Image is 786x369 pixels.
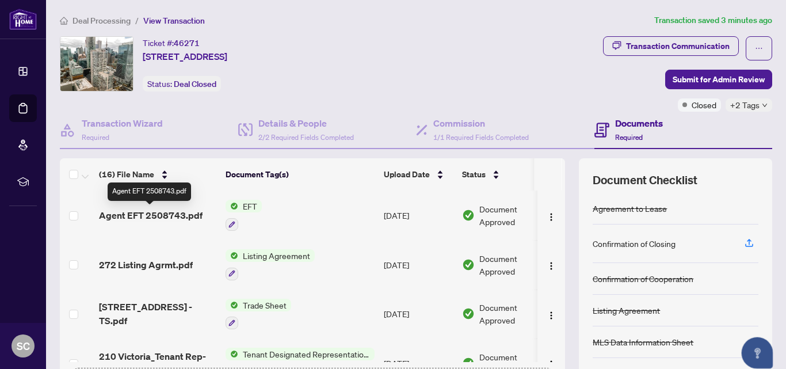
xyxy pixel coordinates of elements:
span: down [762,102,768,108]
span: Document Approved [479,252,551,277]
img: logo [9,9,37,30]
img: Logo [547,360,556,369]
span: (16) File Name [99,168,154,181]
img: Document Status [462,307,475,320]
span: Status [462,168,486,181]
div: Status: [143,76,221,92]
img: Status Icon [226,299,238,311]
button: Transaction Communication [603,36,739,56]
button: Submit for Admin Review [665,70,772,89]
button: Status IconTrade Sheet [226,299,291,330]
span: Submit for Admin Review [673,70,765,89]
span: View Transaction [143,16,205,26]
div: Confirmation of Cooperation [593,272,693,285]
h4: Details & People [258,116,354,130]
span: SC [17,338,30,354]
span: Document Approved [479,301,551,326]
h4: Documents [615,116,663,130]
span: Deal Closed [174,79,216,89]
span: EFT [238,200,262,212]
img: Logo [547,261,556,271]
img: IMG-C8316068_1.jpg [60,37,133,91]
img: Logo [547,311,556,320]
span: 1/1 Required Fields Completed [433,133,529,142]
th: Upload Date [379,158,457,191]
span: Listing Agreement [238,249,315,262]
span: Required [82,133,109,142]
img: Logo [547,212,556,222]
div: Transaction Communication [626,37,730,55]
img: Document Status [462,258,475,271]
h4: Commission [433,116,529,130]
button: Logo [542,206,560,225]
span: Document Approved [479,203,551,228]
li: / [135,14,139,27]
span: Closed [692,98,716,111]
span: 46271 [174,38,200,48]
div: MLS Data Information Sheet [593,336,693,348]
img: Status Icon [226,249,238,262]
span: Document Checklist [593,172,697,188]
button: Status IconEFT [226,200,262,231]
span: home [60,17,68,25]
span: ellipsis [755,44,763,52]
img: Document Status [462,209,475,222]
button: Logo [542,305,560,323]
article: Transaction saved 3 minutes ago [654,14,772,27]
div: Agreement to Lease [593,202,667,215]
th: Status [457,158,555,191]
td: [DATE] [379,240,457,290]
img: Status Icon [226,200,238,212]
th: Document Tag(s) [221,158,379,191]
span: 272 Listing Agrmt.pdf [99,258,193,272]
button: Open asap [740,329,774,363]
span: [STREET_ADDRESS] [143,50,227,63]
td: [DATE] [379,290,457,339]
h4: Transaction Wizard [82,116,163,130]
span: Trade Sheet [238,299,291,311]
span: Tenant Designated Representation Agreement [238,348,375,360]
img: Status Icon [226,348,238,360]
div: Listing Agreement [593,304,660,317]
td: [DATE] [379,191,457,240]
span: Agent EFT 2508743.pdf [99,208,203,222]
span: +2 Tags [730,98,760,112]
button: Status IconListing Agreement [226,249,315,280]
div: Agent EFT 2508743.pdf [108,182,191,201]
span: Deal Processing [73,16,131,26]
span: 2/2 Required Fields Completed [258,133,354,142]
span: Required [615,133,643,142]
span: Upload Date [384,168,430,181]
th: (16) File Name [94,158,221,191]
div: Confirmation of Closing [593,237,676,250]
div: Ticket #: [143,36,200,50]
span: [STREET_ADDRESS] - TS.pdf [99,300,216,328]
button: Logo [542,256,560,274]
